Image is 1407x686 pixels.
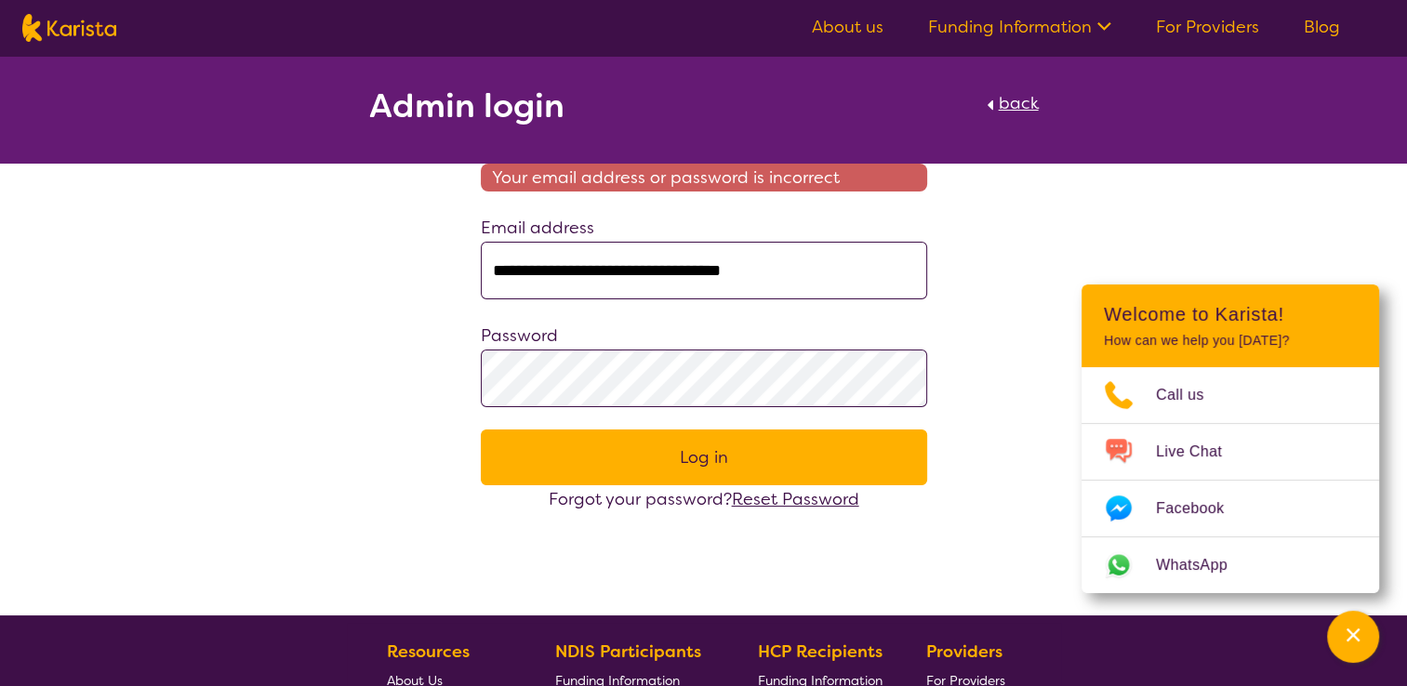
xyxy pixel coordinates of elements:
[1156,438,1244,466] span: Live Chat
[1156,381,1227,409] span: Call us
[732,488,859,510] a: Reset Password
[1156,16,1259,38] a: For Providers
[1082,367,1379,593] ul: Choose channel
[22,14,116,42] img: Karista logo
[555,640,701,663] b: NDIS Participants
[926,640,1002,663] b: Providers
[387,640,470,663] b: Resources
[1156,551,1250,579] span: WhatsApp
[982,89,1039,130] a: back
[928,16,1111,38] a: Funding Information
[1082,537,1379,593] a: Web link opens in a new tab.
[1156,495,1246,522] span: Facebook
[481,217,594,239] label: Email address
[1104,333,1357,349] p: How can we help you [DATE]?
[999,92,1039,114] span: back
[481,485,927,513] div: Forgot your password?
[812,16,883,38] a: About us
[1327,611,1379,663] button: Channel Menu
[758,640,883,663] b: HCP Recipients
[481,324,558,347] label: Password
[1082,284,1379,593] div: Channel Menu
[1304,16,1340,38] a: Blog
[481,429,927,485] button: Log in
[369,89,564,123] h2: Admin login
[481,164,927,191] span: Your email address or password is incorrect
[1104,303,1357,325] h2: Welcome to Karista!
